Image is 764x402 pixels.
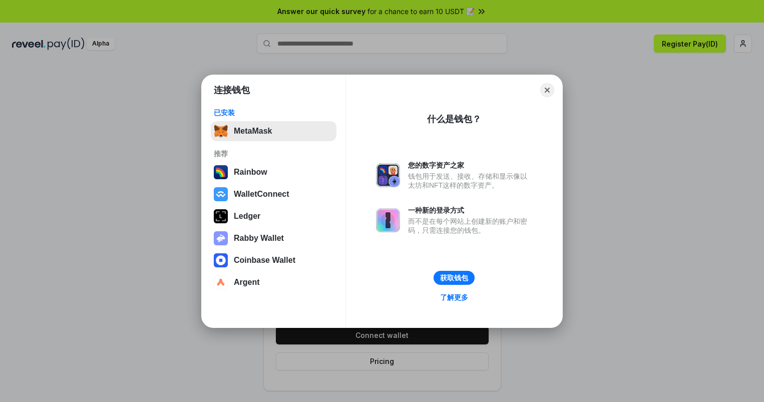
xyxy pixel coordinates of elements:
h1: 连接钱包 [214,84,250,96]
button: Coinbase Wallet [211,250,336,270]
div: 什么是钱包？ [427,113,481,125]
button: Rabby Wallet [211,228,336,248]
div: 了解更多 [440,293,468,302]
img: svg+xml,%3Csvg%20width%3D%2228%22%20height%3D%2228%22%20viewBox%3D%220%200%2028%2028%22%20fill%3D... [214,253,228,267]
div: 而不是在每个网站上创建新的账户和密码，只需连接您的钱包。 [408,217,532,235]
div: 一种新的登录方式 [408,206,532,215]
div: 已安装 [214,108,333,117]
button: Rainbow [211,162,336,182]
div: WalletConnect [234,190,289,199]
img: svg+xml,%3Csvg%20xmlns%3D%22http%3A%2F%2Fwww.w3.org%2F2000%2Fsvg%22%20fill%3D%22none%22%20viewBox... [376,208,400,232]
div: Ledger [234,212,260,221]
a: 了解更多 [434,291,474,304]
div: MetaMask [234,127,272,136]
img: svg+xml,%3Csvg%20xmlns%3D%22http%3A%2F%2Fwww.w3.org%2F2000%2Fsvg%22%20fill%3D%22none%22%20viewBox... [214,231,228,245]
img: svg+xml,%3Csvg%20width%3D%2228%22%20height%3D%2228%22%20viewBox%3D%220%200%2028%2028%22%20fill%3D... [214,275,228,289]
img: svg+xml,%3Csvg%20fill%3D%22none%22%20height%3D%2233%22%20viewBox%3D%220%200%2035%2033%22%20width%... [214,124,228,138]
img: svg+xml,%3Csvg%20width%3D%22120%22%20height%3D%22120%22%20viewBox%3D%220%200%20120%20120%22%20fil... [214,165,228,179]
button: Argent [211,272,336,292]
div: 获取钱包 [440,273,468,282]
div: 钱包用于发送、接收、存储和显示像以太坊和NFT这样的数字资产。 [408,172,532,190]
button: WalletConnect [211,184,336,204]
button: 获取钱包 [434,271,475,285]
img: svg+xml,%3Csvg%20xmlns%3D%22http%3A%2F%2Fwww.w3.org%2F2000%2Fsvg%22%20width%3D%2228%22%20height%3... [214,209,228,223]
div: Argent [234,278,260,287]
button: Ledger [211,206,336,226]
img: svg+xml,%3Csvg%20width%3D%2228%22%20height%3D%2228%22%20viewBox%3D%220%200%2028%2028%22%20fill%3D... [214,187,228,201]
img: svg+xml,%3Csvg%20xmlns%3D%22http%3A%2F%2Fwww.w3.org%2F2000%2Fsvg%22%20fill%3D%22none%22%20viewBox... [376,163,400,187]
div: Rainbow [234,168,267,177]
button: MetaMask [211,121,336,141]
div: 您的数字资产之家 [408,161,532,170]
div: Coinbase Wallet [234,256,295,265]
button: Close [540,83,554,97]
div: 推荐 [214,149,333,158]
div: Rabby Wallet [234,234,284,243]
